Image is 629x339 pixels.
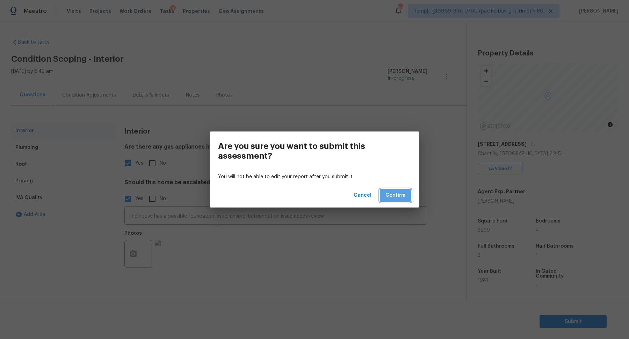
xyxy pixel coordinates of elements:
[218,141,379,161] h3: Are you sure you want to submit this assessment?
[354,191,371,200] span: Cancel
[385,191,405,200] span: Confirm
[218,173,411,181] p: You will not be able to edit your report after you submit it
[351,189,374,202] button: Cancel
[380,189,411,202] button: Confirm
